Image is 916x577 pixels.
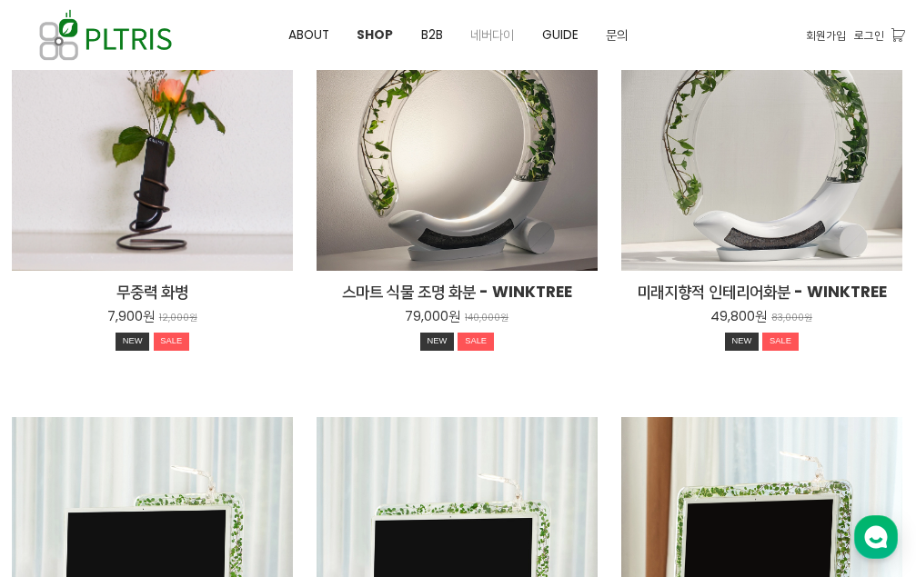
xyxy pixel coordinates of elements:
div: NEW [420,333,454,351]
h2: 무중력 화병 [12,282,293,303]
p: 140,000원 [465,312,508,323]
span: 설정 [282,556,304,571]
a: 무중력 화병 7,900원 12,000원 NEWSALE [12,282,293,354]
a: 홈 [5,529,120,574]
span: GUIDE [542,26,579,44]
div: SALE [458,333,494,351]
div: NEW [725,333,759,351]
span: 홈 [57,556,68,571]
a: 대화 [120,529,235,574]
span: B2B [421,26,443,44]
span: ABOUT [288,26,329,44]
span: 대화 [167,557,189,572]
p: 12,000원 [159,312,197,323]
p: 7,900원 [107,308,155,325]
div: SALE [762,333,799,351]
a: 미래지향적 인테리어화분 - WINKTREE 49,800원 83,000원 NEWSALE [621,282,902,354]
div: SALE [154,333,190,351]
span: 문의 [606,26,628,44]
a: 설정 [235,529,349,574]
a: 회원가입 [806,27,846,45]
p: 49,800원 [710,308,767,325]
p: 83,000원 [771,312,812,323]
div: NEW [116,333,149,351]
span: SHOP [357,26,393,44]
a: 스마트 식물 조명 화분 - WINKTREE 79,000원 140,000원 NEWSALE [317,282,598,354]
p: 79,000원 [405,308,460,325]
span: 네버다이 [470,26,514,44]
a: 로그인 [854,27,884,45]
h2: 미래지향적 인테리어화분 - WINKTREE [621,282,902,303]
h2: 스마트 식물 조명 화분 - WINKTREE [317,282,598,303]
